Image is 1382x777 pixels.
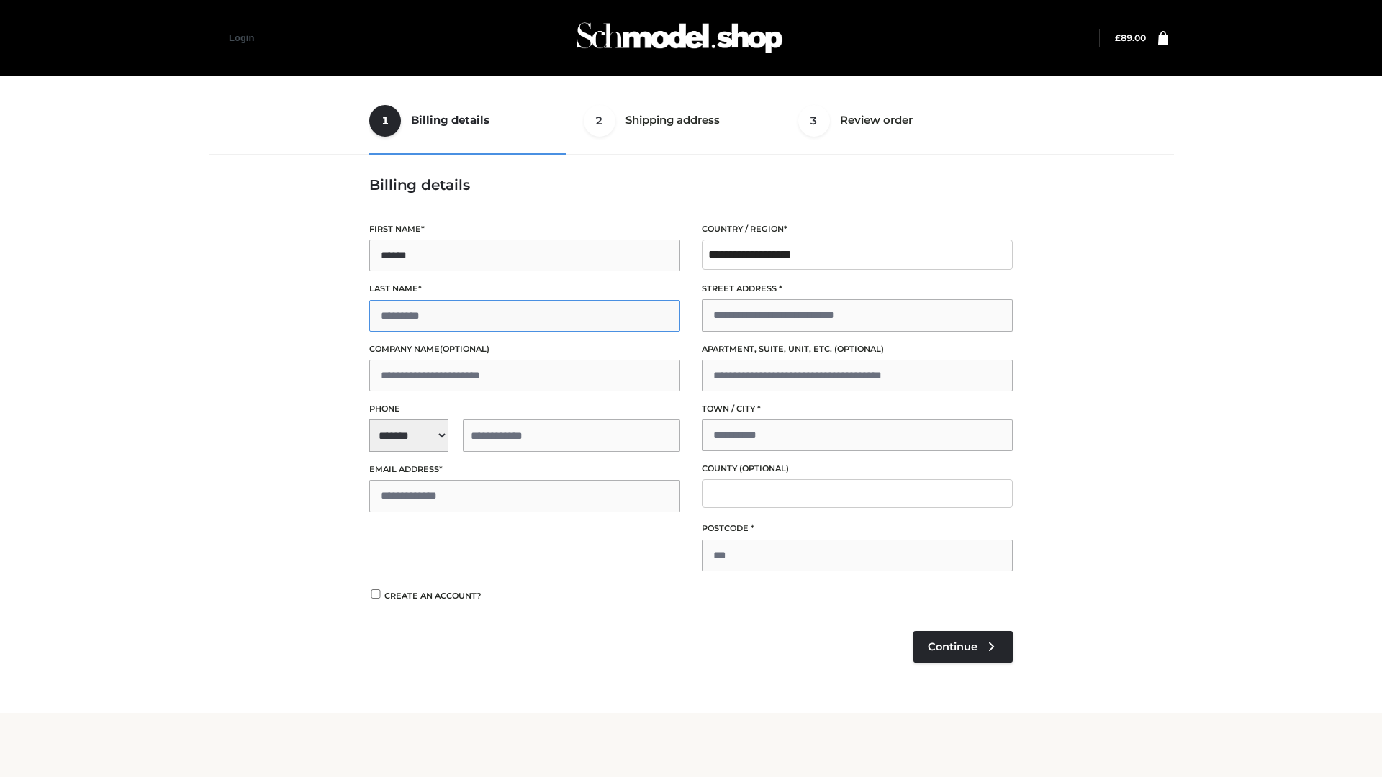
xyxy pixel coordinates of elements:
label: Phone [369,402,680,416]
span: £ [1115,32,1121,43]
label: Last name [369,282,680,296]
input: Create an account? [369,589,382,599]
label: County [702,462,1013,476]
label: Country / Region [702,222,1013,236]
img: Schmodel Admin 964 [572,9,787,66]
span: (optional) [739,463,789,473]
label: Apartment, suite, unit, etc. [702,342,1013,356]
a: Continue [913,631,1013,663]
a: Login [229,32,254,43]
label: Company name [369,342,680,356]
span: (optional) [834,344,884,354]
bdi: 89.00 [1115,32,1146,43]
span: Create an account? [384,591,482,601]
label: Email address [369,463,680,476]
a: £89.00 [1115,32,1146,43]
label: Postcode [702,522,1013,535]
span: Continue [928,640,977,653]
label: Street address [702,282,1013,296]
h3: Billing details [369,176,1013,194]
span: (optional) [440,344,489,354]
label: First name [369,222,680,236]
label: Town / City [702,402,1013,416]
